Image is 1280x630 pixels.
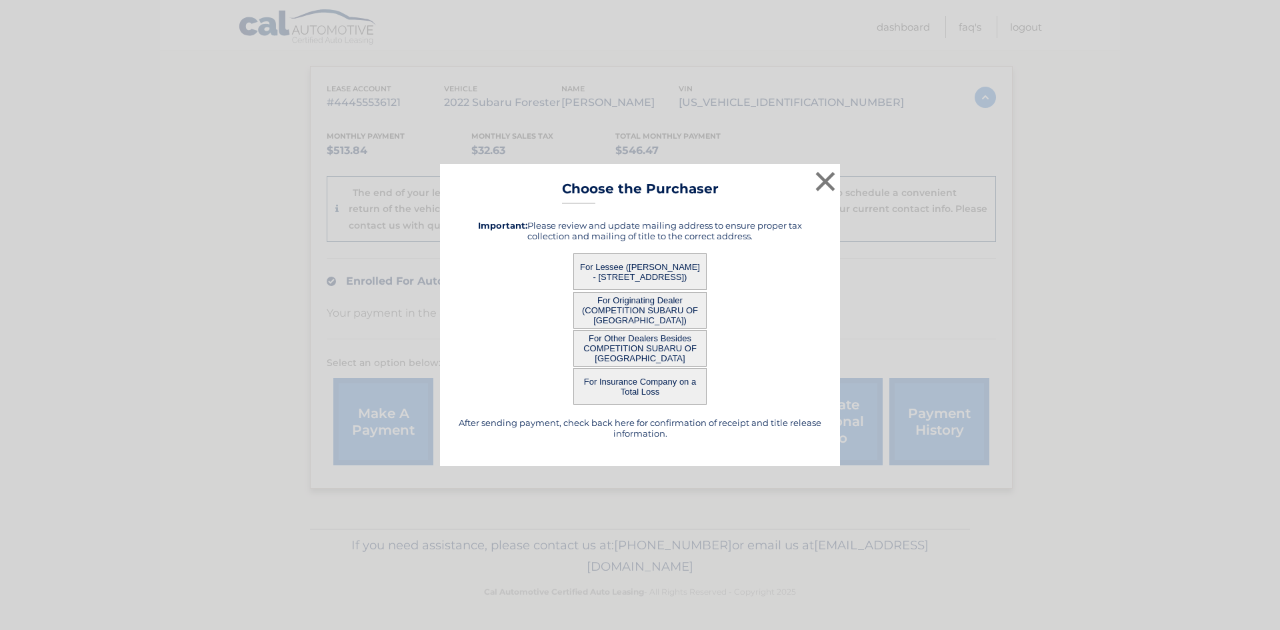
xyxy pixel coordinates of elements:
h3: Choose the Purchaser [562,181,719,204]
button: × [812,168,839,195]
button: For Other Dealers Besides COMPETITION SUBARU OF [GEOGRAPHIC_DATA] [573,330,707,367]
button: For Insurance Company on a Total Loss [573,368,707,405]
h5: After sending payment, check back here for confirmation of receipt and title release information. [457,417,823,439]
h5: Please review and update mailing address to ensure proper tax collection and mailing of title to ... [457,220,823,241]
button: For Lessee ([PERSON_NAME] - [STREET_ADDRESS]) [573,253,707,290]
strong: Important: [478,220,527,231]
button: For Originating Dealer (COMPETITION SUBARU OF [GEOGRAPHIC_DATA]) [573,292,707,329]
